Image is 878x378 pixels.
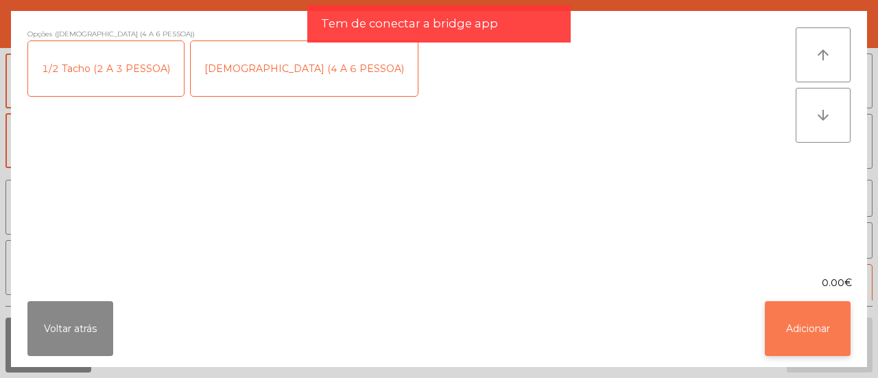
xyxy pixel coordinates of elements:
div: [DEMOGRAPHIC_DATA] (4 A 6 PESSOA) [191,41,418,96]
span: ([DEMOGRAPHIC_DATA] (4 A 6 PESSOA)) [55,27,195,40]
button: arrow_upward [796,27,851,82]
div: 1/2 Tacho (2 A 3 PESSOA) [28,41,184,96]
button: arrow_downward [796,88,851,143]
button: Voltar atrás [27,301,113,356]
button: Adicionar [765,301,851,356]
i: arrow_upward [815,47,831,63]
span: Opções [27,27,52,40]
i: arrow_downward [815,107,831,123]
div: 0.00€ [11,276,867,290]
span: Tem de conectar a bridge app [321,15,498,32]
